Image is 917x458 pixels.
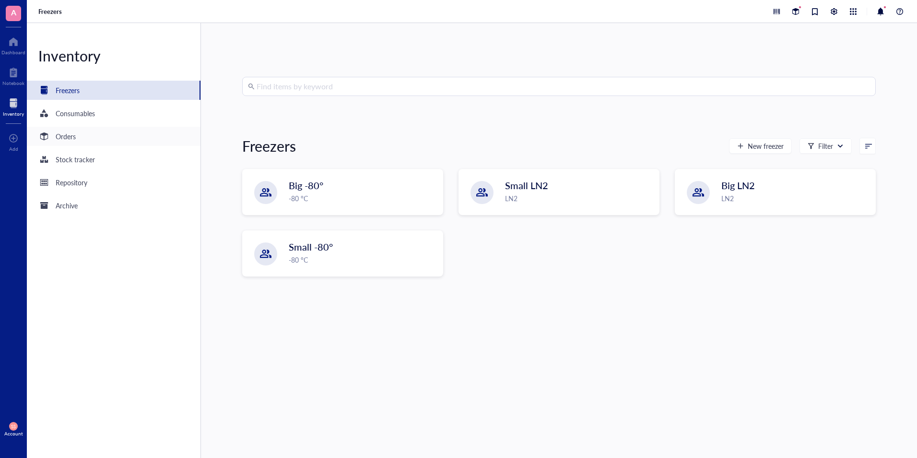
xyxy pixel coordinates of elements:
[289,240,333,253] span: Small -80°
[1,34,25,55] a: Dashboard
[27,196,200,215] a: Archive
[3,111,24,117] div: Inventory
[11,424,15,429] span: SS
[56,108,95,119] div: Consumables
[38,7,64,16] a: Freezers
[2,80,24,86] div: Notebook
[2,65,24,86] a: Notebook
[11,6,16,18] span: A
[56,131,76,142] div: Orders
[1,49,25,55] div: Dashboard
[748,142,784,150] span: New freezer
[505,193,653,204] div: LN2
[27,173,200,192] a: Repository
[27,150,200,169] a: Stock tracker
[56,200,78,211] div: Archive
[3,96,24,117] a: Inventory
[818,141,833,151] div: Filter
[56,177,87,188] div: Repository
[56,85,80,96] div: Freezers
[729,138,792,154] button: New freezer
[289,179,323,192] span: Big -80°
[721,179,755,192] span: Big LN2
[27,127,200,146] a: Orders
[505,179,548,192] span: Small LN2
[242,136,296,156] div: Freezers
[9,146,18,152] div: Add
[289,254,437,265] div: -80 °C
[27,46,200,65] div: Inventory
[27,104,200,123] a: Consumables
[289,193,437,204] div: -80 °C
[721,193,870,204] div: LN2
[4,431,23,436] div: Account
[56,154,95,165] div: Stock tracker
[27,81,200,100] a: Freezers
